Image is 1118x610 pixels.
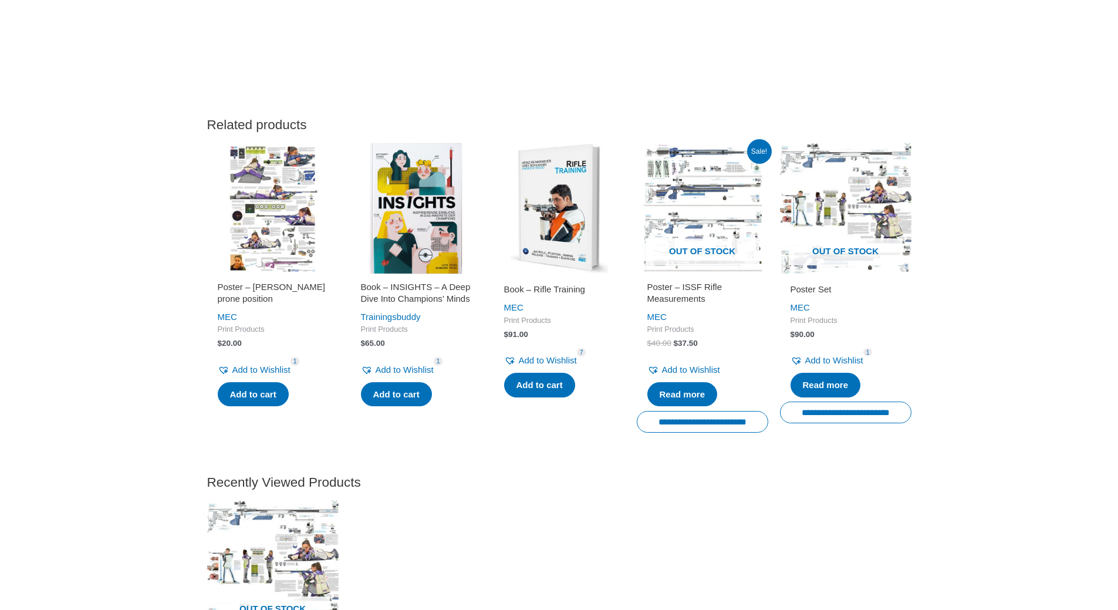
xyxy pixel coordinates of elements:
a: Out of stock [637,143,768,274]
a: Book – Rifle Training [504,284,614,299]
h2: Poster Set [791,284,901,295]
a: Book – INSIGHTS – A Deep Dive Into Champions’ Minds [361,281,471,309]
h2: Recently Viewed Products [207,474,911,491]
h2: Poster – [PERSON_NAME] prone position [218,281,328,304]
a: Poster – [PERSON_NAME] prone position [218,281,328,309]
img: Rifle Training [494,143,625,274]
a: Read more about “Poster - ISSF Rifle Measurements” [647,382,718,407]
a: Add to cart: “Book - INSIGHTS - A Deep Dive Into Champions' Minds” [361,382,432,407]
a: Out of stock [780,143,911,274]
bdi: 37.50 [674,339,698,348]
a: Add to Wishlist [647,362,720,378]
span: $ [504,330,509,339]
span: Print Products [361,325,471,335]
a: MEC [791,302,810,312]
span: Out of stock [646,238,759,265]
a: Add to Wishlist [504,352,577,369]
img: Poster - Ivana Maksimovic prone position [207,143,339,274]
a: Add to Wishlist [791,352,863,369]
span: Add to Wishlist [805,355,863,365]
span: $ [218,339,222,348]
a: Add to cart: “Book - Rifle Training” [504,373,575,397]
img: Poster - ISSF Rifle Measurements [637,143,768,274]
span: 1 [434,357,443,366]
span: $ [361,339,366,348]
h2: Book – INSIGHTS – A Deep Dive Into Champions’ Minds [361,281,471,304]
a: MEC [218,312,237,322]
bdi: 40.00 [647,339,671,348]
span: Add to Wishlist [662,365,720,375]
a: Add to Wishlist [361,362,434,378]
span: Print Products [647,325,758,335]
h2: Poster – ISSF Rifle Measurements [647,281,758,304]
bdi: 90.00 [791,330,815,339]
span: Add to Wishlist [232,365,291,375]
span: $ [791,330,795,339]
span: Print Products [504,316,614,326]
img: Poster Set [780,143,911,274]
h2: Related products [207,116,911,133]
a: Poster – ISSF Rifle Measurements [647,281,758,309]
a: Trainingsbuddy [361,312,421,322]
bdi: 91.00 [504,330,528,339]
h2: Book – Rifle Training [504,284,614,295]
span: Print Products [791,316,901,326]
a: Add to Wishlist [218,362,291,378]
img: INSIGHTS - A Deep Dive Into Champions' Minds [350,143,482,274]
bdi: 20.00 [218,339,242,348]
span: 7 [577,348,586,357]
a: Read more about “Poster Set” [791,373,861,397]
span: Add to Wishlist [376,365,434,375]
a: Add to cart: “Poster - Ivana Maksimovic prone position” [218,382,289,407]
span: Add to Wishlist [519,355,577,365]
span: $ [674,339,678,348]
span: 1 [291,357,300,366]
span: 1 [863,348,873,357]
a: MEC [504,302,523,312]
span: $ [647,339,652,348]
a: MEC [647,312,667,322]
a: Poster Set [791,284,901,299]
span: Print Products [218,325,328,335]
bdi: 65.00 [361,339,385,348]
span: Out of stock [789,238,903,265]
span: Sale! [747,139,772,164]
